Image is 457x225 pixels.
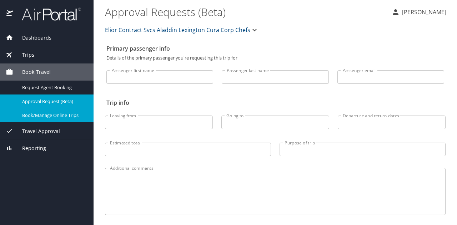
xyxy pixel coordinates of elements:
button: [PERSON_NAME] [388,6,449,19]
span: Trips [13,51,34,59]
span: Book Travel [13,68,51,76]
h2: Trip info [106,97,444,108]
img: icon-airportal.png [6,7,14,21]
p: Details of the primary passenger you're requesting this trip for [106,56,444,60]
button: Elior Contract Svcs Aladdin Lexington Cura Corp Chefs [102,23,262,37]
span: Dashboards [13,34,51,42]
p: [PERSON_NAME] [400,8,446,16]
img: airportal-logo.png [14,7,81,21]
h2: Primary passenger info [106,43,444,54]
span: Approval Request (Beta) [22,98,85,105]
span: Book/Manage Online Trips [22,112,85,119]
span: Travel Approval [13,127,60,135]
h1: Approval Requests (Beta) [105,1,386,23]
span: Reporting [13,144,46,152]
span: Elior Contract Svcs Aladdin Lexington Cura Corp Chefs [105,25,250,35]
span: Request Agent Booking [22,84,85,91]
